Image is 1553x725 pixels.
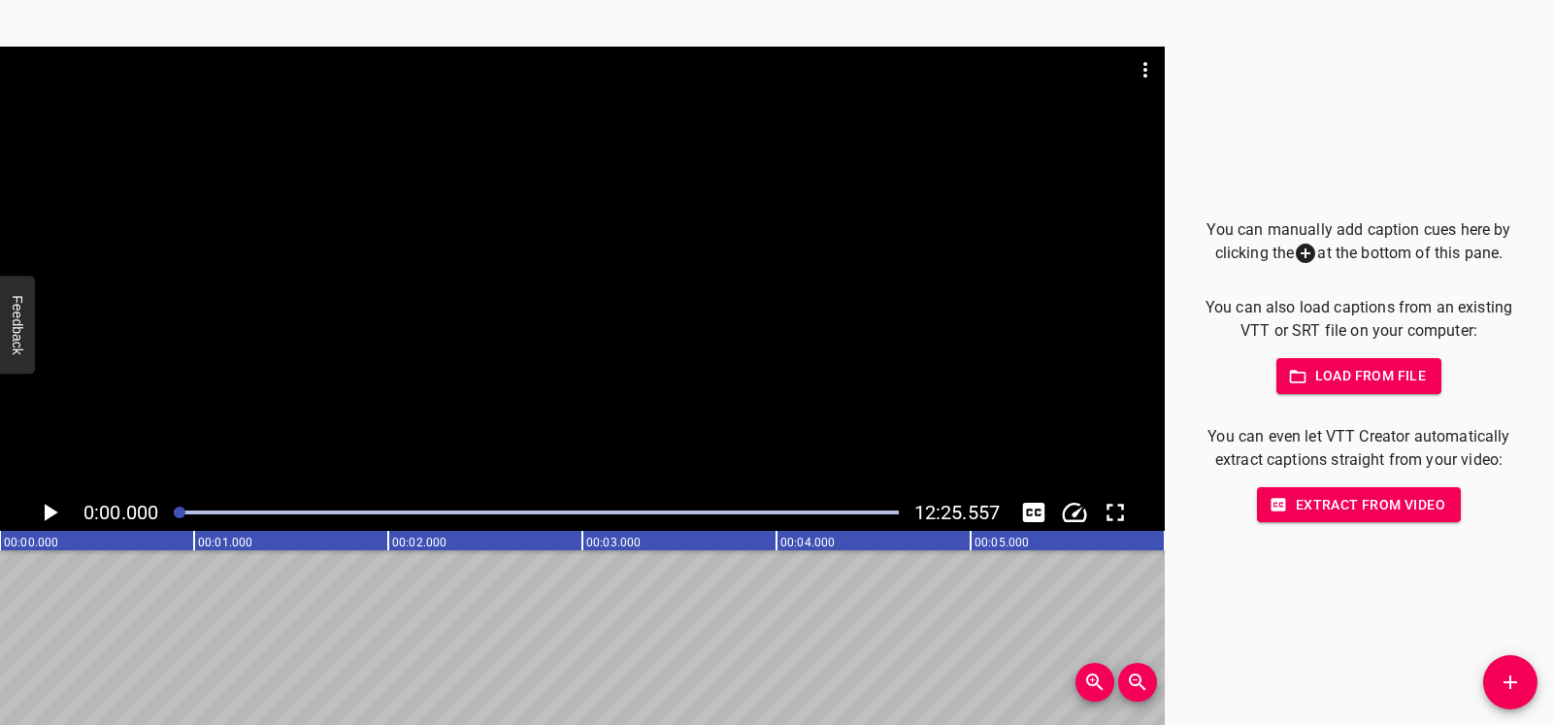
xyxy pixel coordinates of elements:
button: Menu [1122,47,1169,93]
button: Toggle captions [1015,494,1052,531]
span: Video Duration [914,501,1000,524]
text: 00:00.000 [4,536,58,549]
button: Zoom In [1075,663,1114,702]
text: 00:04.000 [780,536,835,549]
div: Hide/Show Captions [1015,494,1052,531]
span: Load from file [1292,364,1427,388]
button: Play/Pause [31,494,68,531]
div: Toggle Full Screen [1097,494,1134,531]
p: You can even let VTT Creator automatically extract captions straight from your video: [1196,425,1522,472]
text: 00:05.000 [975,536,1029,549]
text: 00:02.000 [392,536,446,549]
text: 00:03.000 [586,536,641,549]
button: Add Cue [1483,655,1537,709]
button: Extract from video [1257,487,1461,523]
div: Play progress [174,511,898,514]
button: Change Playback Speed [1056,494,1093,531]
span: Current Time [83,501,158,524]
span: Extract from video [1272,493,1445,517]
text: 00:01.000 [198,536,252,549]
div: Playback Speed [1056,494,1093,531]
p: You can manually add caption cues here by clicking the at the bottom of this pane. [1196,218,1522,266]
button: Load from file [1276,358,1442,394]
p: You can also load captions from an existing VTT or SRT file on your computer: [1196,296,1522,343]
button: Toggle fullscreen [1097,494,1134,531]
button: Zoom Out [1118,663,1157,702]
